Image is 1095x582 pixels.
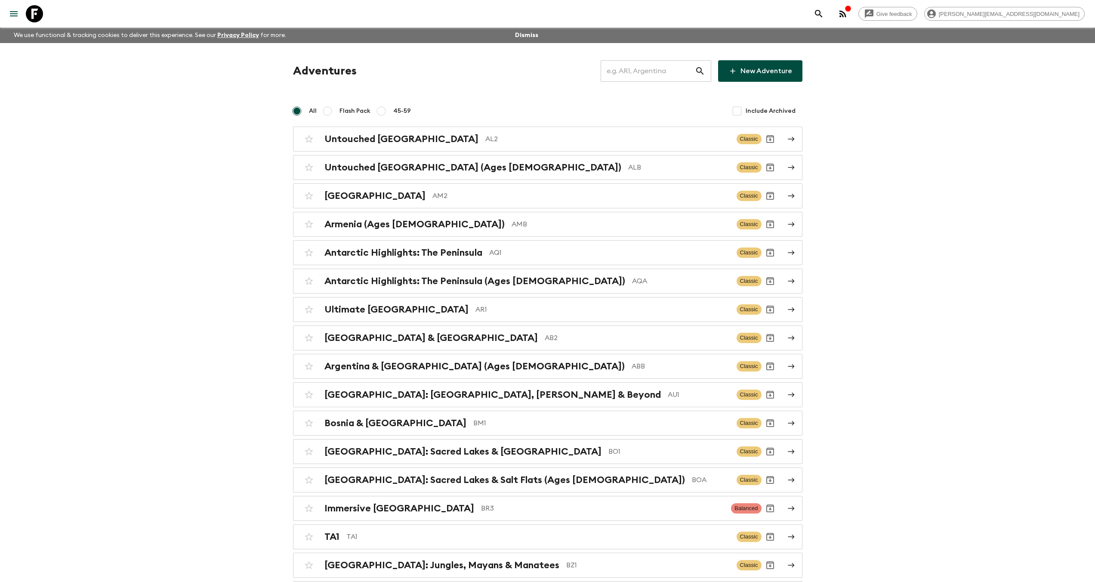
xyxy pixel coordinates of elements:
[737,560,762,570] span: Classic
[293,62,357,80] h1: Adventures
[324,247,482,258] h2: Antarctic Highlights: The Peninsula
[324,560,559,571] h2: [GEOGRAPHIC_DATA]: Jungles, Mayans & Manatees
[293,467,802,492] a: [GEOGRAPHIC_DATA]: Sacred Lakes & Salt Flats (Ages [DEMOGRAPHIC_DATA])BOAClassicArchive
[513,29,540,41] button: Dismiss
[628,162,730,173] p: ALB
[293,411,802,436] a: Bosnia & [GEOGRAPHIC_DATA]BM1ClassicArchive
[324,389,661,400] h2: [GEOGRAPHIC_DATA]: [GEOGRAPHIC_DATA], [PERSON_NAME] & Beyond
[632,361,730,371] p: ABB
[737,418,762,428] span: Classic
[293,382,802,407] a: [GEOGRAPHIC_DATA]: [GEOGRAPHIC_DATA], [PERSON_NAME] & BeyondAU1ClassicArchive
[293,269,802,294] a: Antarctic Highlights: The Peninsula (Ages [DEMOGRAPHIC_DATA])AQAClassicArchive
[324,503,474,514] h2: Immersive [GEOGRAPHIC_DATA]
[473,418,730,428] p: BM1
[566,560,730,570] p: BZ1
[485,134,730,144] p: AL2
[737,390,762,400] span: Classic
[762,329,779,347] button: Archive
[746,107,796,115] span: Include Archived
[324,332,538,344] h2: [GEOGRAPHIC_DATA] & [GEOGRAPHIC_DATA]
[309,107,317,115] span: All
[293,240,802,265] a: Antarctic Highlights: The PeninsulaAQ1ClassicArchive
[762,244,779,261] button: Archive
[5,5,22,22] button: menu
[324,276,625,287] h2: Antarctic Highlights: The Peninsula (Ages [DEMOGRAPHIC_DATA])
[324,219,505,230] h2: Armenia (Ages [DEMOGRAPHIC_DATA])
[324,162,621,173] h2: Untouched [GEOGRAPHIC_DATA] (Ages [DEMOGRAPHIC_DATA])
[512,219,730,229] p: AMB
[762,301,779,318] button: Archive
[762,500,779,517] button: Archive
[762,386,779,403] button: Archive
[217,32,259,38] a: Privacy Policy
[324,531,339,542] h2: TA1
[858,7,917,21] a: Give feedback
[489,248,730,258] p: AQ1
[324,133,478,145] h2: Untouched [GEOGRAPHIC_DATA]
[293,127,802,152] a: Untouched [GEOGRAPHIC_DATA]AL2ClassicArchive
[762,415,779,432] button: Archive
[293,354,802,379] a: Argentina & [GEOGRAPHIC_DATA] (Ages [DEMOGRAPHIC_DATA])ABBClassicArchive
[737,134,762,144] span: Classic
[762,159,779,176] button: Archive
[762,216,779,233] button: Archive
[324,474,685,486] h2: [GEOGRAPHIC_DATA]: Sacred Lakes & Salt Flats (Ages [DEMOGRAPHIC_DATA])
[737,304,762,315] span: Classic
[293,297,802,322] a: Ultimate [GEOGRAPHIC_DATA]AR1ClassicArchive
[293,496,802,521] a: Immersive [GEOGRAPHIC_DATA]BR3BalancedArchive
[762,358,779,375] button: Archive
[481,503,725,514] p: BR3
[293,439,802,464] a: [GEOGRAPHIC_DATA]: Sacred Lakes & [GEOGRAPHIC_DATA]BO1ClassicArchive
[475,304,730,315] p: AR1
[324,190,426,201] h2: [GEOGRAPHIC_DATA]
[737,219,762,229] span: Classic
[668,390,730,400] p: AU1
[762,272,779,290] button: Archive
[10,28,290,43] p: We use functional & tracking cookies to deliver this experience. See our for more.
[731,503,761,514] span: Balanced
[762,443,779,460] button: Archive
[737,475,762,485] span: Classic
[737,361,762,371] span: Classic
[737,276,762,286] span: Classic
[737,248,762,258] span: Classic
[293,212,802,237] a: Armenia (Ages [DEMOGRAPHIC_DATA])AMBClassicArchive
[737,333,762,343] span: Classic
[293,553,802,578] a: [GEOGRAPHIC_DATA]: Jungles, Mayans & ManateesBZ1ClassicArchive
[432,191,730,201] p: AM2
[346,532,730,542] p: TA1
[872,11,917,17] span: Give feedback
[608,446,730,457] p: BO1
[762,471,779,489] button: Archive
[810,5,827,22] button: search adventures
[692,475,730,485] p: BOA
[324,304,469,315] h2: Ultimate [GEOGRAPHIC_DATA]
[324,418,466,429] h2: Bosnia & [GEOGRAPHIC_DATA]
[293,155,802,180] a: Untouched [GEOGRAPHIC_DATA] (Ages [DEMOGRAPHIC_DATA])ALBClassicArchive
[601,59,695,83] input: e.g. AR1, Argentina
[737,162,762,173] span: Classic
[393,107,411,115] span: 45-59
[934,11,1084,17] span: [PERSON_NAME][EMAIL_ADDRESS][DOMAIN_NAME]
[293,325,802,350] a: [GEOGRAPHIC_DATA] & [GEOGRAPHIC_DATA]AB2ClassicArchive
[545,333,730,343] p: AB2
[762,528,779,545] button: Archive
[737,532,762,542] span: Classic
[293,524,802,549] a: TA1TA1ClassicArchive
[762,130,779,148] button: Archive
[293,183,802,208] a: [GEOGRAPHIC_DATA]AM2ClassicArchive
[632,276,730,286] p: AQA
[762,557,779,574] button: Archive
[324,446,601,457] h2: [GEOGRAPHIC_DATA]: Sacred Lakes & [GEOGRAPHIC_DATA]
[737,191,762,201] span: Classic
[924,7,1085,21] div: [PERSON_NAME][EMAIL_ADDRESS][DOMAIN_NAME]
[737,446,762,457] span: Classic
[339,107,370,115] span: Flash Pack
[762,187,779,204] button: Archive
[324,361,625,372] h2: Argentina & [GEOGRAPHIC_DATA] (Ages [DEMOGRAPHIC_DATA])
[718,60,802,82] a: New Adventure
